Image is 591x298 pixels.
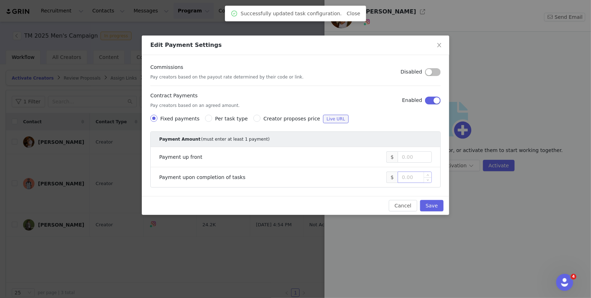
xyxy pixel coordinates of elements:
[150,74,304,80] h5: Pay creators based on the payout rate determined by their code or link.
[398,152,431,162] input: 0.00
[386,172,398,183] span: $
[241,10,342,17] span: Successfully updated task configuration.
[159,136,200,142] div: Payment Amount
[424,172,431,177] span: Increase Value
[160,116,199,121] span: Fixed payments
[150,92,240,99] h4: Contract Payments
[401,68,422,76] h4: Disabled
[150,42,222,48] span: Edit Payment Settings
[436,42,442,48] i: icon: close
[347,11,360,16] a: Close
[398,172,431,183] input: 0.00
[150,64,304,71] h4: Commissions
[427,179,429,181] i: icon: down
[402,97,422,104] h4: Enabled
[427,174,429,176] i: icon: up
[201,136,270,142] div: (must enter at least 1 payment)
[389,200,417,211] button: Cancel
[159,174,386,181] div: Payment upon completion of tasks
[420,200,444,211] button: Save
[263,116,320,121] span: Creator proposes price
[159,153,386,161] div: Payment up front
[571,274,576,280] span: 4
[150,102,240,109] h5: Pay creators based on an agreed amount.
[424,177,431,183] span: Decrease Value
[215,116,248,121] span: Per task type
[386,151,398,163] span: $
[429,36,449,55] button: Close
[323,115,349,123] span: Live URL
[556,274,573,291] iframe: Intercom live chat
